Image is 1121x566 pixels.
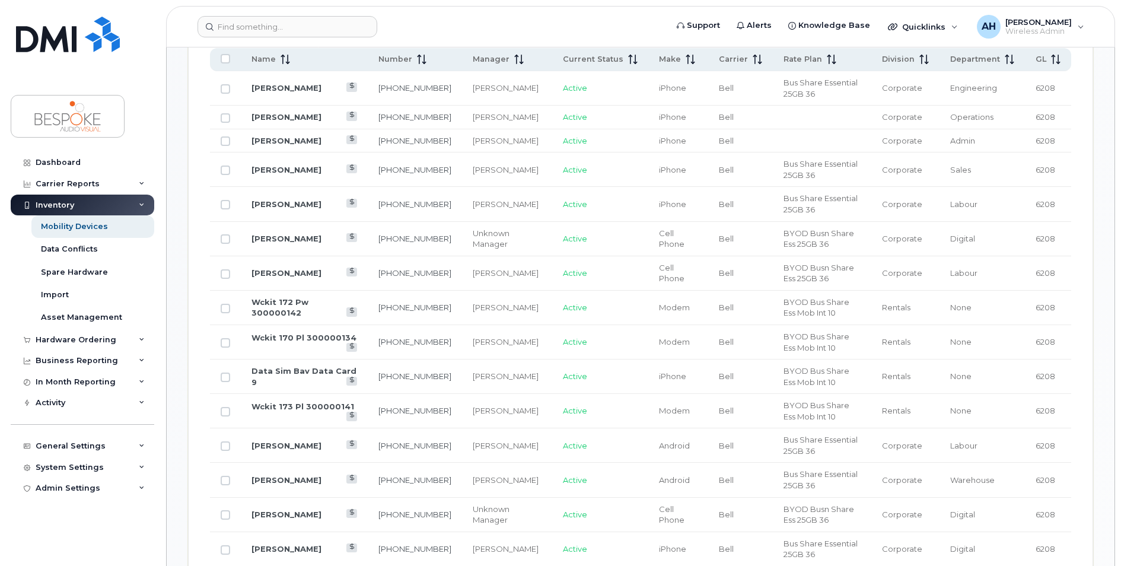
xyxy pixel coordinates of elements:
span: Active [563,112,587,122]
a: [PERSON_NAME] [251,441,321,450]
span: GL [1036,54,1046,65]
div: [PERSON_NAME] [473,164,542,176]
span: iPhone [659,136,686,145]
span: Active [563,441,587,450]
span: Corporate [882,136,922,145]
span: Name [251,54,276,65]
span: iPhone [659,165,686,174]
a: [PERSON_NAME] [251,112,321,122]
span: Bell [719,268,734,278]
span: Modem [659,303,690,312]
span: Bell [719,510,734,519]
span: Admin [950,136,975,145]
span: Corporate [882,475,922,485]
a: [PERSON_NAME] [251,136,321,145]
div: Andrew Hallam [969,15,1093,39]
a: Data Sim Bav Data Card 9 [251,366,356,387]
a: View Last Bill [346,164,358,173]
a: [PERSON_NAME] [251,83,321,93]
span: Android [659,475,690,485]
a: Wckit 172 Pw 300000142 [251,297,308,318]
span: Corporate [882,544,922,554]
span: None [950,406,972,415]
a: Wckit 173 Pl 300000141 [251,402,354,411]
span: BYOD Bus Share Ess Mob Int 10 [784,400,849,421]
span: 6208 [1036,337,1055,346]
span: Active [563,337,587,346]
span: Active [563,136,587,145]
span: Labour [950,268,977,278]
span: Wireless Admin [1005,27,1072,36]
a: Alerts [728,14,780,37]
span: BYOD Busn Share Ess 25GB 36 [784,228,854,249]
a: Support [668,14,728,37]
span: Rentals [882,371,910,381]
span: Corporate [882,199,922,209]
span: Current Status [563,54,623,65]
span: Department [950,54,1000,65]
a: [PHONE_NUMBER] [378,303,451,312]
span: Engineering [950,83,997,93]
span: Division [882,54,915,65]
span: BYOD Bus Share Ess Mob Int 10 [784,366,849,387]
span: Bell [719,112,734,122]
span: 6208 [1036,234,1055,243]
span: Labour [950,441,977,450]
span: Cell Phone [659,228,684,249]
span: Corporate [882,234,922,243]
span: Digital [950,510,975,519]
span: Modem [659,406,690,415]
span: None [950,371,972,381]
span: [PERSON_NAME] [1005,17,1072,27]
span: 6208 [1036,475,1055,485]
div: [PERSON_NAME] [473,440,542,451]
span: BYOD Bus Share Ess Mob Int 10 [784,297,849,318]
span: Cell Phone [659,504,684,525]
a: [PHONE_NUMBER] [378,83,451,93]
a: [PHONE_NUMBER] [378,441,451,450]
span: iPhone [659,544,686,554]
span: Rentals [882,406,910,415]
span: iPhone [659,83,686,93]
span: Android [659,441,690,450]
a: [PERSON_NAME] [251,268,321,278]
span: Active [563,371,587,381]
span: Alerts [747,20,772,31]
a: [PHONE_NUMBER] [378,371,451,381]
span: Knowledge Base [798,20,870,31]
span: 6208 [1036,112,1055,122]
span: iPhone [659,199,686,209]
span: Active [563,544,587,554]
a: [PERSON_NAME] [251,544,321,554]
a: Wckit 170 Pl 300000134 [251,333,356,342]
span: None [950,337,972,346]
a: [PHONE_NUMBER] [378,510,451,519]
div: [PERSON_NAME] [473,82,542,94]
div: [PERSON_NAME] [473,475,542,486]
span: 6208 [1036,544,1055,554]
span: Active [563,303,587,312]
span: 6208 [1036,510,1055,519]
span: Bell [719,303,734,312]
span: Bus Share Essential 25GB 36 [784,539,858,559]
a: View Last Bill [346,307,358,316]
span: Bell [719,83,734,93]
a: [PERSON_NAME] [251,199,321,209]
span: Corporate [882,441,922,450]
span: Active [563,510,587,519]
span: Digital [950,544,975,554]
span: 6208 [1036,406,1055,415]
div: [PERSON_NAME] [473,112,542,123]
span: Number [378,54,412,65]
span: Modem [659,337,690,346]
a: [PHONE_NUMBER] [378,268,451,278]
span: BYOD Busn Share Ess 25GB 36 [784,504,854,525]
a: [PHONE_NUMBER] [378,475,451,485]
a: [PHONE_NUMBER] [378,165,451,174]
span: Active [563,234,587,243]
span: Corporate [882,510,922,519]
span: AH [982,20,996,34]
a: View Last Bill [346,509,358,518]
a: [PHONE_NUMBER] [378,544,451,554]
span: Bell [719,441,734,450]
